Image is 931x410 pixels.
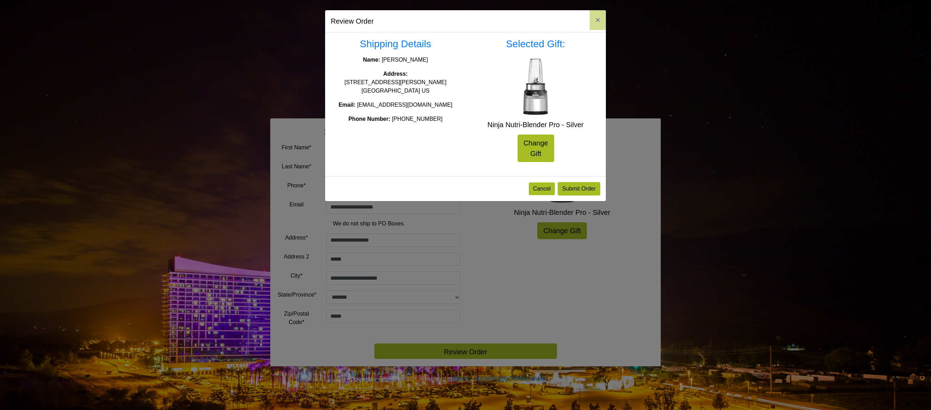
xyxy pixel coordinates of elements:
[590,10,606,30] button: Close
[595,15,600,25] span: ×
[382,57,428,63] span: [PERSON_NAME]
[383,71,407,77] strong: Address:
[344,79,446,94] span: [STREET_ADDRESS][PERSON_NAME] [GEOGRAPHIC_DATA] US
[363,57,380,63] strong: Name:
[331,16,374,26] h5: Review Order
[348,116,390,122] strong: Phone Number:
[518,135,554,162] a: Change Gift
[558,182,600,195] button: Submit Order
[507,58,564,115] img: Ninja Nutri-Blender Pro - Silver
[357,102,452,108] span: [EMAIL_ADDRESS][DOMAIN_NAME]
[471,120,600,129] h5: Ninja Nutri-Blender Pro - Silver
[471,38,600,50] h3: Selected Gift:
[338,102,355,108] strong: Email:
[392,116,443,122] span: [PHONE_NUMBER]
[529,182,555,195] button: Cancel
[331,38,460,50] h3: Shipping Details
